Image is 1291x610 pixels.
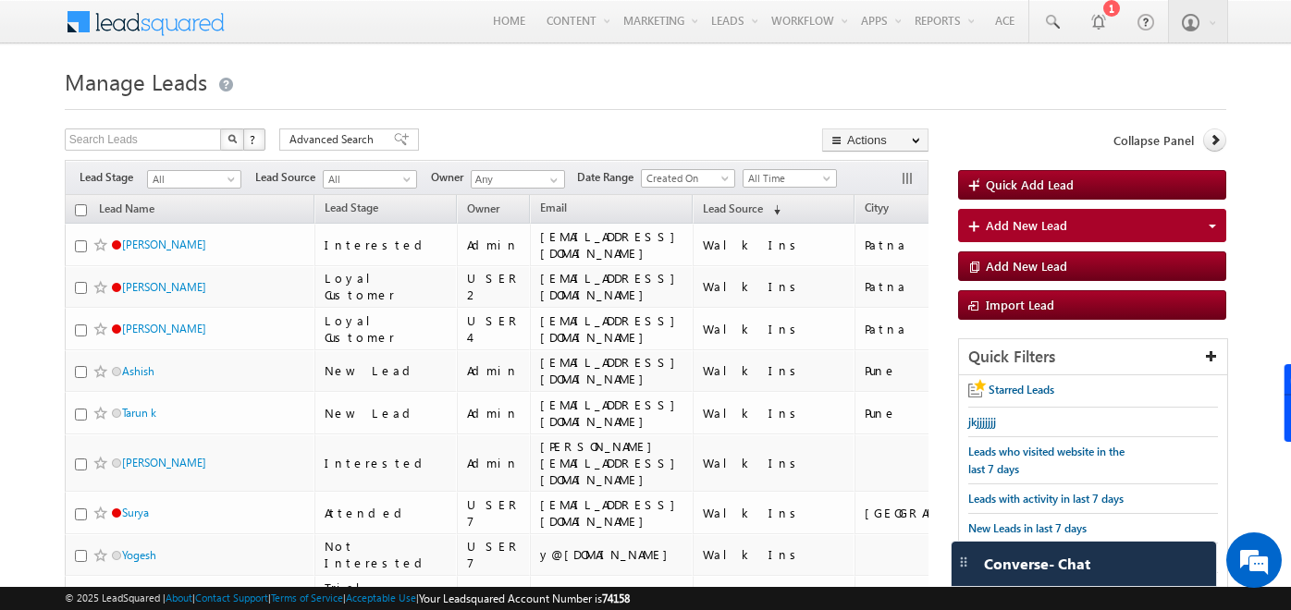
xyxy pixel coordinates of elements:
span: Add New Lead [986,258,1067,274]
input: Type to Search [471,170,565,189]
a: Acceptable Use [346,592,416,604]
a: Surya [122,506,149,519]
div: Walk Ins [703,321,846,337]
span: Add New Lead [986,217,1067,233]
a: Ashish [122,364,154,378]
div: Not Interested [325,538,449,571]
span: Import Lead [986,297,1054,312]
div: [EMAIL_ADDRESS][DOMAIN_NAME] [540,396,684,430]
div: Interested [325,455,449,471]
a: [PERSON_NAME] [122,238,206,251]
div: USER 7 [467,538,522,571]
span: Advanced Search [289,131,379,148]
div: Walk Ins [703,455,846,471]
span: Created On [642,170,730,187]
a: Terms of Service [271,592,343,604]
span: Starred Leads [989,383,1054,396]
span: Quick Add Lead [986,177,1074,192]
span: Lead Stage [325,201,378,214]
div: Attended [325,505,449,521]
a: Tarun k [122,406,156,420]
div: USER 2 [467,270,522,303]
img: Search [227,134,237,143]
span: Owner [467,201,499,215]
span: © 2025 LeadSquared | | | | | [65,590,630,607]
div: Loyal Customer [325,270,449,303]
div: [PERSON_NAME][EMAIL_ADDRESS][DOMAIN_NAME] [540,438,684,488]
div: Walk Ins [703,278,846,295]
span: Your Leadsquared Account Number is [419,592,630,605]
a: About [166,592,192,604]
span: 74158 [602,592,630,605]
span: New Leads in last 7 days [968,521,1087,535]
div: Interested [325,237,449,253]
a: All Time [743,169,837,188]
span: Converse - Chat [984,555,1090,572]
a: Show All Items [540,171,563,189]
div: New Lead [325,405,449,421]
input: Check all records [75,204,87,216]
a: All [323,170,417,189]
div: [GEOGRAPHIC_DATA] [865,505,1001,521]
a: [PERSON_NAME] [122,322,206,335]
span: Email [540,201,567,214]
div: USER 4 [467,312,522,346]
span: Leads with activity in last 7 days [968,492,1124,506]
span: Owner [431,169,471,186]
span: Lead Source [255,169,323,186]
span: jkjjjjjjj [968,415,996,429]
div: Admin [467,237,522,253]
a: Lead Source (sorted descending) [694,198,790,222]
span: All Time [744,170,831,187]
a: [PERSON_NAME] [122,280,206,294]
a: Email [531,198,576,222]
div: Patna [865,237,1001,253]
span: Lead Source [703,201,763,215]
a: All [147,170,241,189]
div: [EMAIL_ADDRESS][DOMAIN_NAME] [540,354,684,387]
div: Walk Ins [703,546,846,563]
a: Created On [641,169,735,188]
div: Pune [865,362,1001,379]
div: Patna [865,321,1001,337]
div: Loyal Customer [325,312,449,346]
span: Date Range [577,169,641,186]
img: carter-drag [956,555,971,569]
div: [EMAIL_ADDRESS][DOMAIN_NAME] [540,270,684,303]
div: Admin [467,455,522,471]
span: Manage Leads [65,67,207,96]
span: All [148,171,236,188]
div: New Lead [325,362,449,379]
div: Walk Ins [703,237,846,253]
div: [EMAIL_ADDRESS][DOMAIN_NAME] [540,496,684,530]
span: Collapse Panel [1113,132,1194,149]
a: Yogesh [122,548,156,562]
div: Quick Filters [959,339,1227,375]
button: ? [243,128,265,151]
div: USER 7 [467,496,522,530]
div: y@[DOMAIN_NAME] [540,546,684,563]
div: Walk Ins [703,405,846,421]
a: Lead Name [90,199,164,223]
div: Admin [467,362,522,379]
a: [PERSON_NAME] [122,456,206,470]
button: Actions [822,128,928,152]
div: Walk Ins [703,362,846,379]
div: Walk Ins [703,505,846,521]
div: [EMAIL_ADDRESS][DOMAIN_NAME] [540,312,684,346]
a: Cityy [855,198,898,222]
a: Lead Stage [315,198,387,222]
span: ? [250,131,258,147]
a: Contact Support [195,592,268,604]
span: (sorted descending) [766,202,781,217]
span: Cityy [865,201,889,214]
div: Pune [865,405,1001,421]
span: All [324,171,412,188]
div: [EMAIL_ADDRESS][DOMAIN_NAME] [540,228,684,262]
div: Admin [467,405,522,421]
span: Leads who visited website in the last 7 days [968,445,1125,476]
span: Lead Stage [80,169,147,186]
div: Patna [865,278,1001,295]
